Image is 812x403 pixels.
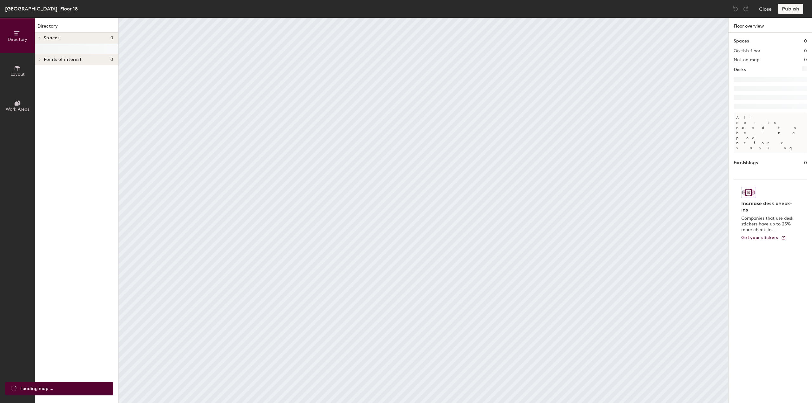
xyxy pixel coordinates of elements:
[35,23,118,33] h1: Directory
[110,57,113,62] span: 0
[741,216,796,233] p: Companies that use desk stickers have up to 25% more check-ins.
[734,38,749,45] h1: Spaces
[804,159,807,166] h1: 0
[6,107,29,112] span: Work Areas
[44,36,60,41] span: Spaces
[804,57,807,62] h2: 0
[732,6,739,12] img: Undo
[734,159,758,166] h1: Furnishings
[734,49,761,54] h2: On this floor
[8,37,27,42] span: Directory
[110,36,113,41] span: 0
[10,72,25,77] span: Layout
[741,187,756,198] img: Sticker logo
[734,66,746,73] h1: Desks
[804,38,807,45] h1: 0
[741,235,786,241] a: Get your stickers
[20,385,53,392] span: Loading map ...
[729,18,812,33] h1: Floor overview
[734,57,759,62] h2: Not on map
[44,57,82,62] span: Points of interest
[741,235,778,240] span: Get your stickers
[119,18,728,403] canvas: Map
[5,5,78,13] div: [GEOGRAPHIC_DATA], Floor 18
[804,49,807,54] h2: 0
[734,113,807,153] p: All desks need to be in a pod before saving
[743,6,749,12] img: Redo
[759,4,772,14] button: Close
[741,200,796,213] h4: Increase desk check-ins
